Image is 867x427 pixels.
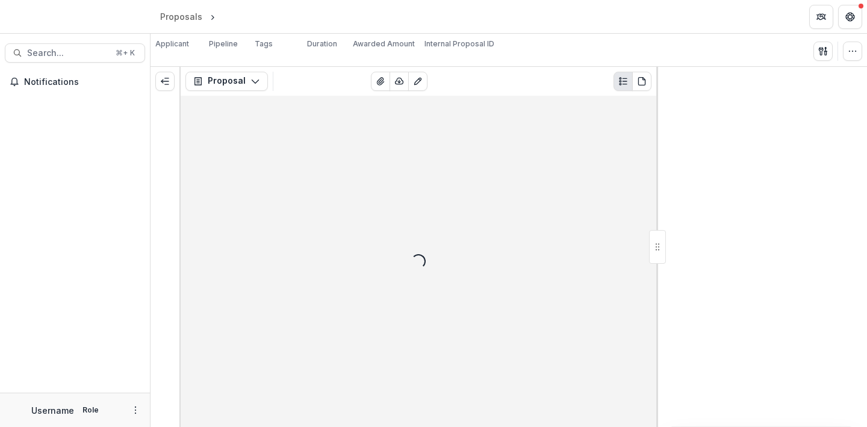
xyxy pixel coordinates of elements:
[307,39,337,49] p: Duration
[371,72,390,91] button: View Attached Files
[31,404,74,417] p: Username
[113,46,137,60] div: ⌘ + K
[353,39,415,49] p: Awarded Amount
[160,10,202,23] div: Proposals
[614,72,633,91] button: Plaintext view
[809,5,833,29] button: Partners
[838,5,862,29] button: Get Help
[128,403,143,417] button: More
[155,72,175,91] button: Expand left
[155,8,269,25] nav: breadcrumb
[24,77,140,87] span: Notifications
[408,72,427,91] button: Edit as form
[5,72,145,92] button: Notifications
[632,72,651,91] button: PDF view
[209,39,238,49] p: Pipeline
[424,39,494,49] p: Internal Proposal ID
[79,405,102,416] p: Role
[5,43,145,63] button: Search...
[185,72,268,91] button: Proposal
[155,39,189,49] p: Applicant
[155,8,207,25] a: Proposals
[27,48,108,58] span: Search...
[255,39,273,49] p: Tags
